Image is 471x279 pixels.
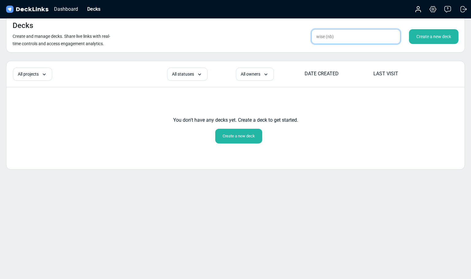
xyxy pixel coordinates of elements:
div: You don't have any decks yet. Create a deck to get started. [173,116,298,129]
div: Create a new deck [215,129,262,143]
small: Create and manage decks. Share live links with real-time controls and access engagement analytics. [13,34,110,46]
div: Create a new deck [409,29,458,44]
div: All statuses [167,68,208,81]
div: LAST VISIT [373,70,442,77]
div: Decks [84,5,103,13]
div: Dashboard [51,5,81,13]
input: Search [311,29,400,44]
div: All projects [13,68,52,81]
img: DeckLinks [5,5,49,14]
h4: Decks [13,21,33,30]
div: All owners [236,68,274,81]
div: DATE CREATED [305,70,373,77]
